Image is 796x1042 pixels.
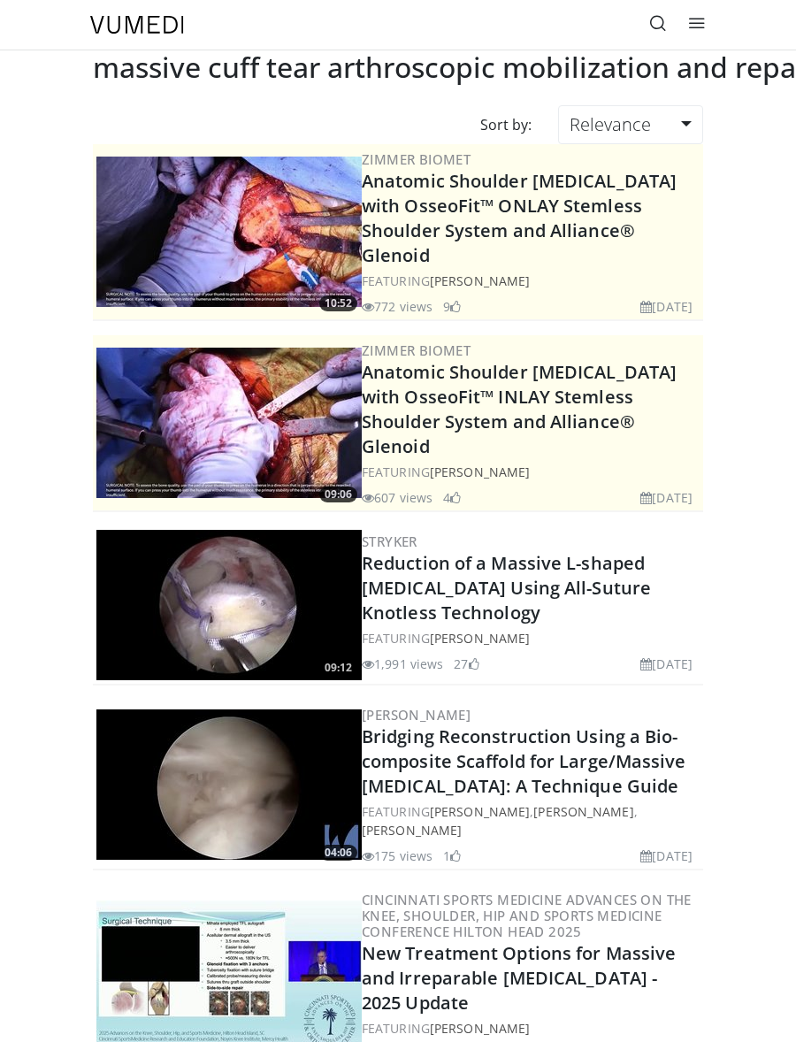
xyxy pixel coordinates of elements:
li: 772 views [362,297,432,316]
a: Zimmer Biomet [362,150,471,168]
li: 607 views [362,488,432,507]
li: 27 [454,655,478,673]
li: 9 [443,297,461,316]
img: VuMedi Logo [90,16,184,34]
li: [DATE] [640,655,693,673]
li: 1 [443,847,461,865]
span: Relevance [570,112,651,136]
a: Relevance [558,105,703,144]
img: 68921608-6324-4888-87da-a4d0ad613160.300x170_q85_crop-smart_upscale.jpg [96,157,362,307]
span: 09:06 [319,487,357,502]
a: [PERSON_NAME] [430,630,530,647]
div: FEATURING [362,1019,700,1038]
a: Anatomic Shoulder [MEDICAL_DATA] with OsseoFit™ INLAY Stemless Shoulder System and Alliance® Glenoid [362,360,677,458]
img: b306f004-4a65-4029-9e6b-5e027b31e5e4.300x170_q85_crop-smart_upscale.jpg [96,709,362,860]
div: FEATURING [362,463,700,481]
a: 09:12 [96,530,362,680]
li: [DATE] [640,488,693,507]
li: 1,991 views [362,655,443,673]
div: FEATURING [362,629,700,647]
a: [PERSON_NAME] [430,803,530,820]
a: [PERSON_NAME] [430,272,530,289]
img: 59d0d6d9-feca-4357-b9cd-4bad2cd35cb6.300x170_q85_crop-smart_upscale.jpg [96,348,362,498]
li: [DATE] [640,847,693,865]
a: Anatomic Shoulder [MEDICAL_DATA] with OsseoFit™ ONLAY Stemless Shoulder System and Alliance® Glenoid [362,169,677,267]
div: Sort by: [467,105,545,144]
li: [DATE] [640,297,693,316]
a: [PERSON_NAME] [430,464,530,480]
span: 09:12 [319,660,357,676]
a: [PERSON_NAME] [533,803,633,820]
a: Bridging Reconstruction Using a Bio-composite Scaffold for Large/Massive [MEDICAL_DATA]: A Techni... [362,724,686,798]
img: 16e0862d-dfc8-4e5d-942e-77f3ecacd95c.300x170_q85_crop-smart_upscale.jpg [96,530,362,680]
a: Reduction of a Massive L-shaped [MEDICAL_DATA] Using All-Suture Knotless Technology [362,551,651,624]
a: [PERSON_NAME] [362,822,462,839]
a: [PERSON_NAME] [430,1020,530,1037]
a: 09:06 [96,348,362,498]
a: [PERSON_NAME] [362,706,471,724]
div: FEATURING , , [362,802,700,839]
span: 10:52 [319,295,357,311]
a: 04:06 [96,709,362,860]
a: Cincinnati Sports Medicine Advances on the Knee, Shoulder, Hip and Sports Medicine Conference Hil... [362,891,692,940]
li: 175 views [362,847,432,865]
div: FEATURING [362,272,700,290]
a: Zimmer Biomet [362,341,471,359]
a: New Treatment Options for Massive and Irreparable [MEDICAL_DATA] - 2025 Update [362,941,676,1015]
span: 04:06 [319,845,357,861]
li: 4 [443,488,461,507]
a: 10:52 [96,157,362,307]
a: Stryker [362,532,417,550]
